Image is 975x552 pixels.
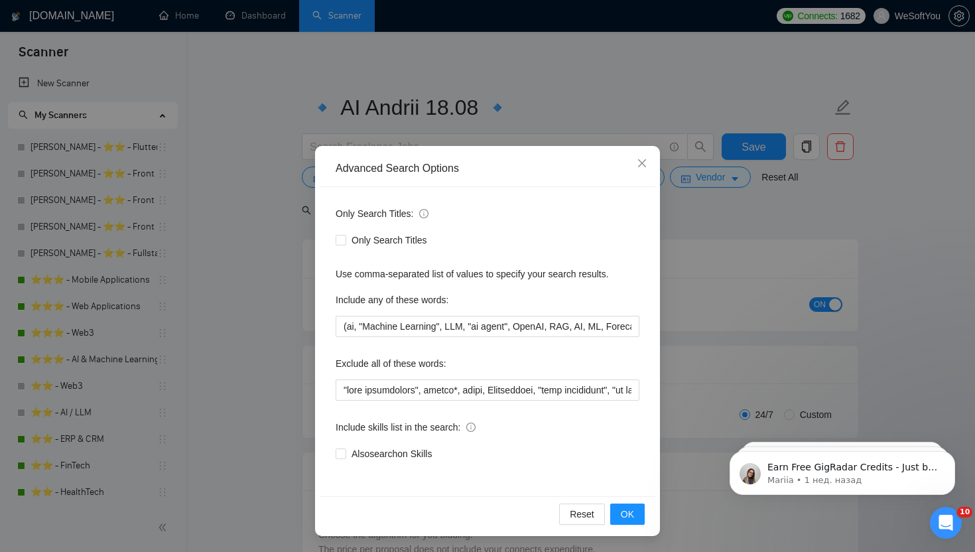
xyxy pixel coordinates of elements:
span: Include skills list in the search: [336,420,476,435]
label: Exclude all of these words: [336,353,446,374]
span: Also search on Skills [346,447,437,461]
div: Use comma-separated list of values to specify your search results. [336,267,639,281]
button: Reset [559,504,605,525]
div: Advanced Search Options [336,161,639,176]
span: Only Search Titles [346,233,432,247]
button: Close [624,146,660,182]
span: Reset [570,507,594,521]
span: OK [621,507,634,521]
label: Include any of these words: [336,289,448,310]
button: OK [610,504,645,525]
span: 10 [957,507,972,517]
span: info-circle [419,209,428,218]
span: info-circle [466,423,476,432]
iframe: Intercom notifications сообщение [710,423,975,516]
span: Only Search Titles: [336,206,428,221]
iframe: Intercom live chat [930,507,962,539]
span: close [637,158,647,169]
